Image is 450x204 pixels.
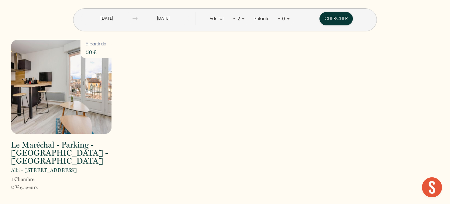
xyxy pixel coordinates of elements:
[11,183,38,191] p: 2 Voyageur
[319,12,353,25] button: Chercher
[86,41,106,47] p: à partir de
[11,166,77,174] p: Albi - [STREET_ADDRESS]
[280,13,287,24] div: 0
[86,47,106,57] p: 50 €
[36,184,38,190] span: s
[236,13,242,24] div: 2
[254,16,272,22] div: Enfants
[287,15,290,22] a: +
[233,15,236,22] a: -
[422,177,442,197] div: Ouvrir le chat
[11,40,111,134] img: rental-image
[278,15,280,22] a: -
[242,15,245,22] a: +
[138,12,189,25] input: Départ
[11,141,111,165] h2: Le Maréchal - Parking - [GEOGRAPHIC_DATA] - [GEOGRAPHIC_DATA]
[133,16,138,21] img: guests
[210,16,227,22] div: Adultes
[81,12,133,25] input: Arrivée
[11,175,38,183] p: 1 Chambre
